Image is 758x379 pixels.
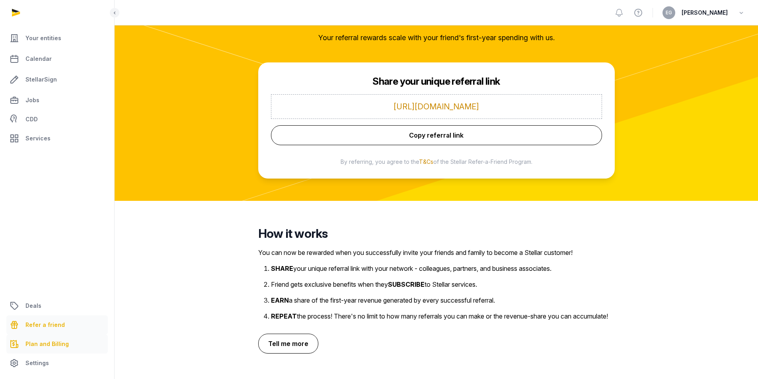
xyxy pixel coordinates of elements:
[278,101,595,112] div: [URL][DOMAIN_NAME]
[6,70,108,89] a: StellarSign
[25,115,38,124] span: CDD
[25,95,39,105] span: Jobs
[271,75,602,88] h2: Share your unique referral link
[615,287,758,379] iframe: Chat Widget
[388,280,425,288] strong: SUBSCRIBE
[25,358,49,368] span: Settings
[271,280,615,289] li: Friend gets exclusive benefits when they to Stellar services.
[666,10,672,15] span: EG
[6,296,108,315] a: Deals
[271,125,602,145] button: Copy referral link
[6,91,108,110] a: Jobs
[25,134,51,143] span: Services
[25,75,57,84] span: StellarSign
[6,111,108,127] a: CDD
[6,49,108,68] a: Calendar
[25,33,61,43] span: Your entities
[271,296,289,304] strong: EARN
[271,295,615,305] li: a share of the first-year revenue generated by every successful referral.
[682,8,728,17] span: [PERSON_NAME]
[25,301,41,311] span: Deals
[258,334,318,354] button: Tell me more
[258,32,615,43] p: Your referral rewards scale with your friend's first-year spending with us.
[25,339,69,349] span: Plan and Billing
[6,354,108,373] a: Settings
[419,158,433,165] a: T&Cs
[6,129,108,148] a: Services
[6,29,108,48] a: Your entities
[6,334,108,354] a: Plan and Billing
[271,264,293,272] strong: SHARE
[258,248,615,257] p: You can now be rewarded when you successfully invite your friends and family to become a Stellar ...
[271,311,615,321] li: the process! There's no limit to how many referrals you can make or the revenue-share you can acc...
[271,264,615,273] li: your unique referral link with your network - colleagues, partners, and business associates.
[271,312,297,320] strong: REPEAT
[663,6,675,19] button: EG
[25,320,65,330] span: Refer a friend
[258,226,615,241] h2: How it works
[271,158,602,166] p: By referring, you agree to the of the Stellar Refer-a-Friend Program.
[6,315,108,334] a: Refer a friend
[25,54,52,64] span: Calendar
